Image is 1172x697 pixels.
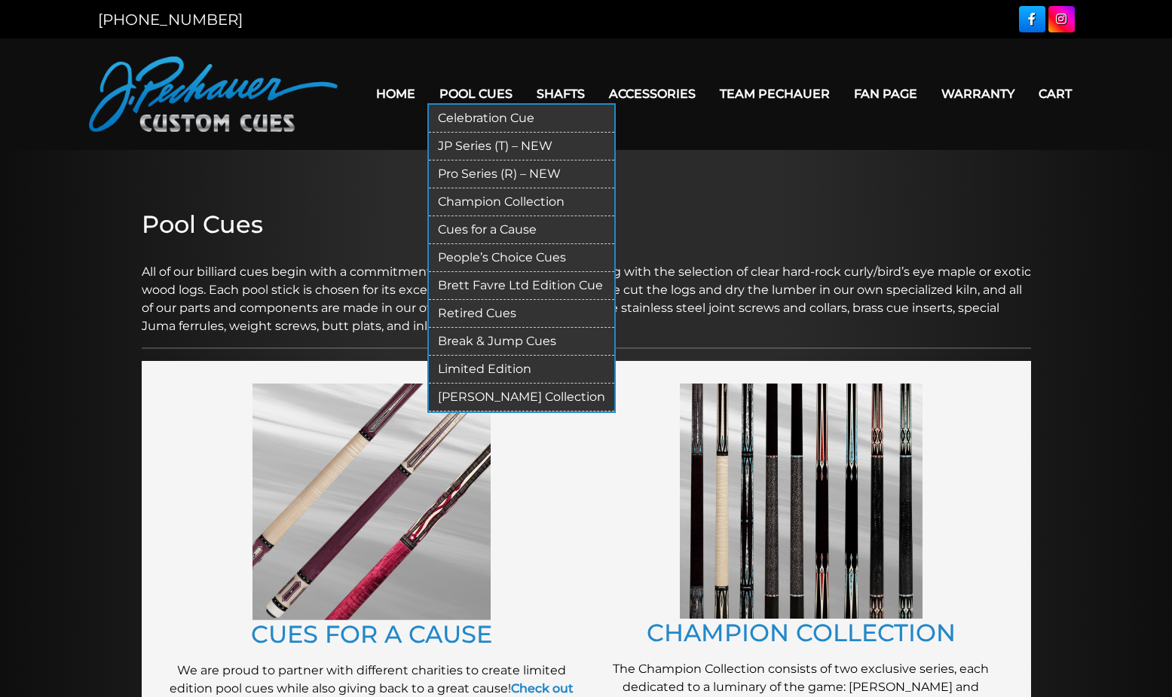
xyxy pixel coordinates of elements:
[429,300,614,328] a: Retired Cues
[429,105,614,133] a: Celebration Cue
[429,244,614,272] a: People’s Choice Cues
[142,245,1031,335] p: All of our billiard cues begin with a commitment to total quality control, starting with the sele...
[929,75,1027,113] a: Warranty
[98,11,243,29] a: [PHONE_NUMBER]
[525,75,597,113] a: Shafts
[429,133,614,160] a: JP Series (T) – NEW
[429,272,614,300] a: Brett Favre Ltd Edition Cue
[429,216,614,244] a: Cues for a Cause
[429,356,614,384] a: Limited Edition
[89,57,338,132] img: Pechauer Custom Cues
[427,75,525,113] a: Pool Cues
[429,384,614,411] a: [PERSON_NAME] Collection
[251,619,492,649] a: CUES FOR A CAUSE
[429,188,614,216] a: Champion Collection
[1027,75,1084,113] a: Cart
[708,75,842,113] a: Team Pechauer
[142,210,1031,239] h2: Pool Cues
[429,328,614,356] a: Break & Jump Cues
[429,160,614,188] a: Pro Series (R) – NEW
[364,75,427,113] a: Home
[597,75,708,113] a: Accessories
[647,618,956,647] a: CHAMPION COLLECTION
[842,75,929,113] a: Fan Page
